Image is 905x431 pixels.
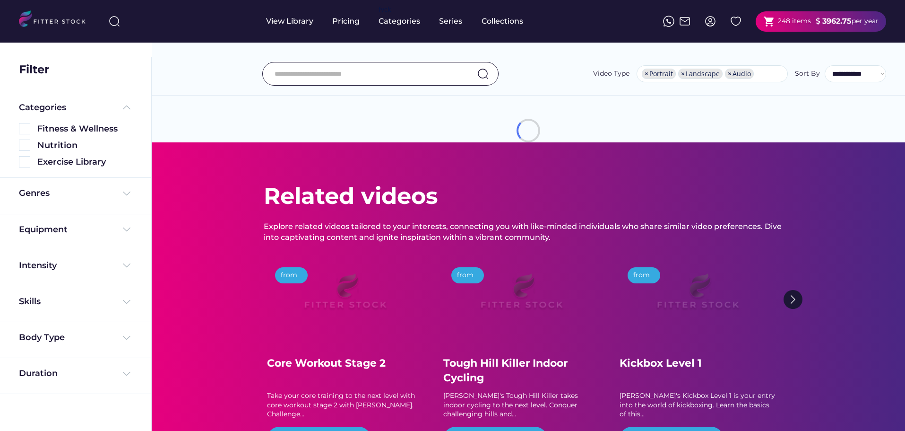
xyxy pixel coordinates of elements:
img: Frame%20%284%29.svg [121,188,132,199]
div: Video Type [593,69,629,79]
div: Intensity [19,260,57,272]
div: Sort By [795,69,820,79]
div: fvck [379,5,391,14]
div: Take your core training to the next level with core workout stage 2 with [PERSON_NAME]. Challenge... [267,391,423,419]
div: [PERSON_NAME]'s Tough Hill Killer takes indoor cycling to the next level. Conquer challenging hil... [443,391,599,419]
div: Tough Hill Killer Indoor Cycling [443,356,599,386]
img: Frame%2079%20%281%29.svg [284,262,405,330]
div: from [281,271,297,280]
img: Frame%20%284%29.svg [121,260,132,271]
div: Fitness & Wellness [37,123,132,135]
img: LOGO.svg [19,10,94,30]
div: Core Workout Stage 2 [267,356,423,371]
div: Kickbox Level 1 [620,356,776,371]
strong: 3962.75 [822,17,852,26]
div: $ [816,16,820,26]
div: Exercise Library [37,156,132,168]
div: Genres [19,187,50,199]
div: from [633,271,650,280]
div: Filter [19,62,49,78]
img: profile-circle.svg [705,16,716,27]
div: from [457,271,474,280]
div: View Library [266,16,313,26]
div: 248 items [778,17,811,26]
img: meteor-icons_whatsapp%20%281%29.svg [663,16,674,27]
img: Frame%20%284%29.svg [121,368,132,379]
li: Audio [725,69,754,79]
li: Portrait [642,69,676,79]
img: Frame%2079%20%281%29.svg [637,262,758,330]
div: Related videos [264,180,438,212]
div: [PERSON_NAME]'s Kickbox Level 1 is your entry into the world of kickboxing. Learn the basics of t... [620,391,776,419]
img: Rectangle%205126.svg [19,156,30,167]
div: Pricing [332,16,360,26]
div: Collections [482,16,523,26]
img: Group%201000002322%20%281%29.svg [784,290,802,309]
img: search-normal%203.svg [109,16,120,27]
div: Categories [19,102,66,114]
div: Duration [19,368,58,379]
div: Equipment [19,224,68,236]
span: × [681,70,685,77]
img: Frame%20%285%29.svg [121,102,132,113]
div: Nutrition [37,140,132,151]
div: Body Type [19,332,65,343]
span: × [728,70,732,77]
span: × [645,70,648,77]
img: Frame%2051.svg [679,16,690,27]
img: Rectangle%205126.svg [19,140,30,151]
div: Categories [379,16,420,26]
img: Frame%20%284%29.svg [121,224,132,235]
div: Skills [19,296,43,308]
div: per year [852,17,879,26]
img: search-normal.svg [477,68,489,79]
li: Landscape [678,69,723,79]
div: Series [439,16,463,26]
img: Rectangle%205126.svg [19,123,30,134]
img: Frame%2079%20%281%29.svg [461,262,582,330]
button: shopping_cart [763,16,775,27]
img: Frame%20%284%29.svg [121,332,132,343]
img: Group%201000002324%20%282%29.svg [730,16,741,27]
div: Explore related videos tailored to your interests, connecting you with like-minded individuals wh... [264,221,793,243]
img: Frame%20%284%29.svg [121,296,132,308]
